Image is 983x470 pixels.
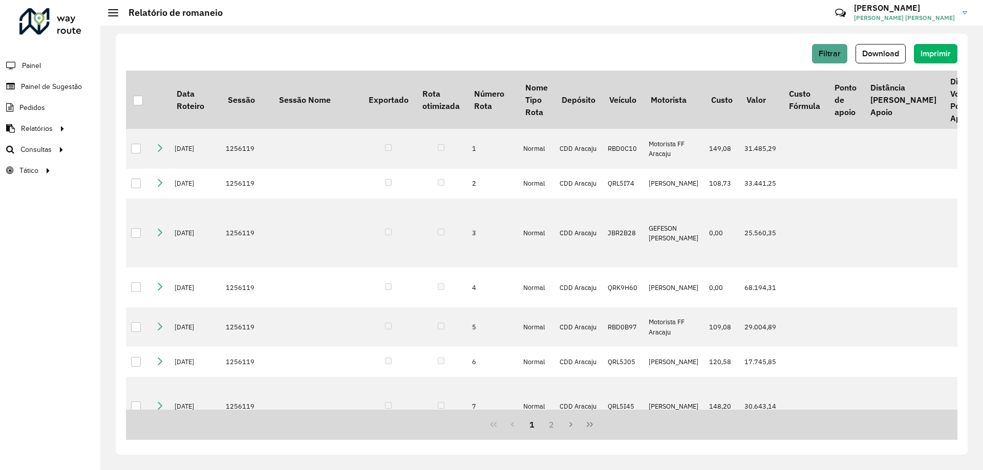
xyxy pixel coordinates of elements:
[554,198,602,267] td: CDD Aracaju
[272,71,361,129] th: Sessão Nome
[169,377,221,436] td: [DATE]
[827,71,863,129] th: Ponto de apoio
[644,71,704,129] th: Motorista
[467,347,518,376] td: 6
[704,347,739,376] td: 120,58
[118,7,223,18] h2: Relatório de romaneio
[518,347,554,376] td: Normal
[554,129,602,169] td: CDD Aracaju
[415,71,466,129] th: Rota otimizada
[704,307,739,347] td: 109,08
[603,169,644,198] td: QRL5I74
[467,169,518,198] td: 2
[644,377,704,436] td: [PERSON_NAME]
[518,267,554,307] td: Normal
[554,377,602,436] td: CDD Aracaju
[704,71,739,129] th: Custo
[467,129,518,169] td: 1
[856,44,906,63] button: Download
[704,169,739,198] td: 108,73
[518,169,554,198] td: Normal
[603,377,644,436] td: QRL5I45
[644,307,704,347] td: Motorista FF Aracaju
[169,71,221,129] th: Data Roteiro
[221,377,272,436] td: 1256119
[221,198,272,267] td: 1256119
[704,377,739,436] td: 148,20
[862,49,899,58] span: Download
[644,267,704,307] td: [PERSON_NAME]
[542,415,561,434] button: 2
[704,198,739,267] td: 0,00
[19,165,38,176] span: Tático
[812,44,847,63] button: Filtrar
[221,347,272,376] td: 1256119
[739,198,782,267] td: 25.560,35
[221,267,272,307] td: 1256119
[704,267,739,307] td: 0,00
[467,377,518,436] td: 7
[561,415,581,434] button: Next Page
[518,198,554,267] td: Normal
[854,13,955,23] span: [PERSON_NAME] [PERSON_NAME]
[467,267,518,307] td: 4
[518,71,554,129] th: Nome Tipo Rota
[921,49,951,58] span: Imprimir
[20,144,52,155] span: Consultas
[854,3,955,13] h3: [PERSON_NAME]
[467,198,518,267] td: 3
[169,129,221,169] td: [DATE]
[603,347,644,376] td: QRL5J05
[739,307,782,347] td: 29.004,89
[739,129,782,169] td: 31.485,29
[782,71,827,129] th: Custo Fórmula
[21,123,53,134] span: Relatórios
[467,71,518,129] th: Número Rota
[739,377,782,436] td: 30.643,14
[221,307,272,347] td: 1256119
[518,377,554,436] td: Normal
[221,71,272,129] th: Sessão
[169,307,221,347] td: [DATE]
[554,169,602,198] td: CDD Aracaju
[644,347,704,376] td: [PERSON_NAME]
[914,44,957,63] button: Imprimir
[221,129,272,169] td: 1256119
[221,169,272,198] td: 1256119
[603,71,644,129] th: Veículo
[603,198,644,267] td: JBR2B28
[169,267,221,307] td: [DATE]
[644,129,704,169] td: Motorista FF Aracaju
[169,169,221,198] td: [DATE]
[739,169,782,198] td: 33.441,25
[554,267,602,307] td: CDD Aracaju
[603,307,644,347] td: RBD0B97
[169,347,221,376] td: [DATE]
[739,71,782,129] th: Valor
[21,81,82,92] span: Painel de Sugestão
[644,169,704,198] td: [PERSON_NAME]
[580,415,600,434] button: Last Page
[829,2,851,24] a: Contato Rápido
[739,347,782,376] td: 17.745,85
[644,198,704,267] td: GEFESON [PERSON_NAME]
[603,267,644,307] td: QRK9H60
[554,307,602,347] td: CDD Aracaju
[819,49,841,58] span: Filtrar
[361,71,415,129] th: Exportado
[467,307,518,347] td: 5
[169,198,221,267] td: [DATE]
[518,129,554,169] td: Normal
[19,102,45,113] span: Pedidos
[704,129,739,169] td: 149,08
[22,60,41,71] span: Painel
[522,415,542,434] button: 1
[863,71,943,129] th: Distância [PERSON_NAME] Apoio
[554,71,602,129] th: Depósito
[518,307,554,347] td: Normal
[739,267,782,307] td: 68.194,31
[554,347,602,376] td: CDD Aracaju
[603,129,644,169] td: RBD0C10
